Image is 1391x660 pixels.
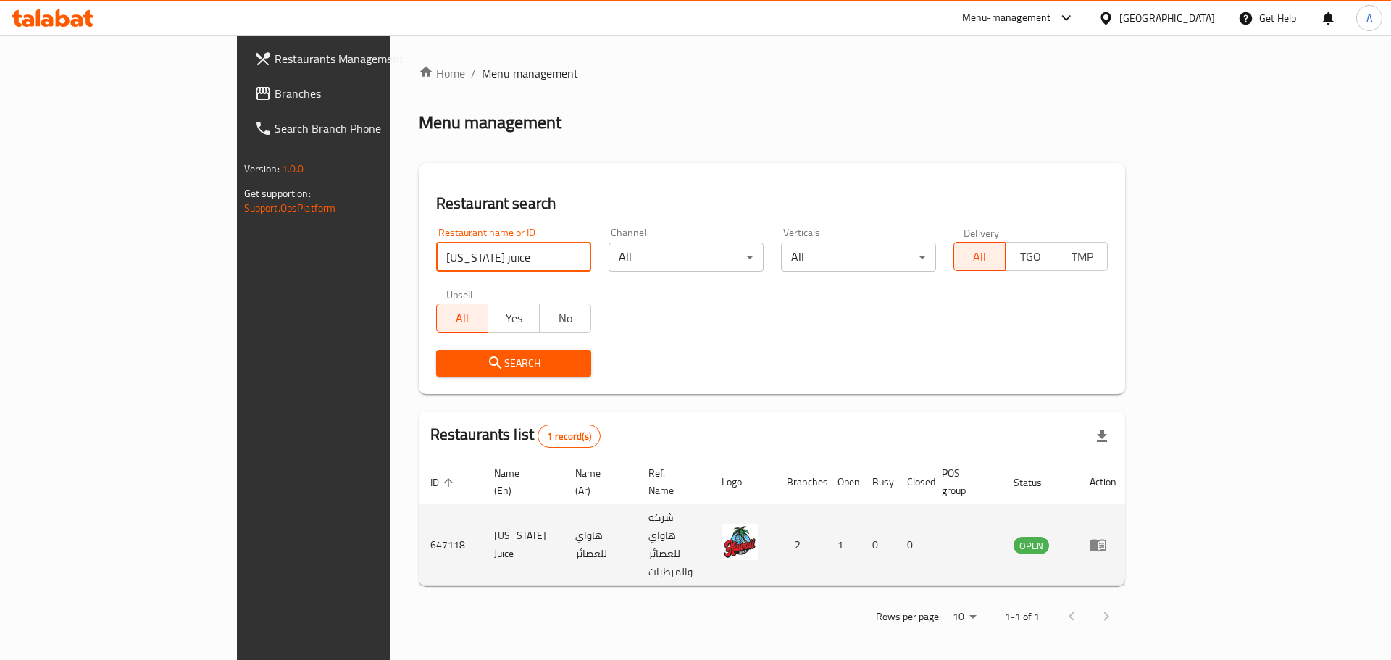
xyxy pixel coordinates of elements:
label: Delivery [964,227,1000,238]
td: 0 [861,504,895,586]
span: Ref. Name [648,464,693,499]
div: Rows per page: [947,606,982,628]
button: No [539,304,591,333]
span: All [443,308,483,329]
div: All [781,243,936,272]
td: 2 [775,504,826,586]
span: Search [448,354,580,372]
h2: Restaurant search [436,193,1108,214]
span: Menu management [482,64,578,82]
button: Search [436,350,591,377]
div: OPEN [1014,537,1049,554]
input: Search for restaurant name or ID.. [436,243,591,272]
td: 0 [895,504,930,586]
nav: breadcrumb [419,64,1126,82]
span: TMP [1062,246,1102,267]
span: ID [430,474,458,491]
h2: Restaurants list [430,424,601,448]
div: Menu [1090,536,1116,554]
h2: Menu management [419,111,561,134]
span: POS group [942,464,985,499]
th: Branches [775,460,826,504]
table: enhanced table [419,460,1128,586]
button: TGO [1005,242,1057,271]
td: هاواي للعصائر [564,504,637,586]
p: Rows per page: [876,608,941,626]
span: Name (Ar) [575,464,619,499]
td: شركه هاواي للعصائر والمرطبات [637,504,710,586]
th: Busy [861,460,895,504]
div: [GEOGRAPHIC_DATA] [1119,10,1215,26]
div: Export file [1085,419,1119,454]
span: Version: [244,159,280,178]
a: Branches [243,76,469,111]
td: [US_STATE] Juice [483,504,564,586]
label: Upsell [446,289,473,299]
div: Menu-management [962,9,1051,27]
span: Yes [494,308,534,329]
li: / [471,64,476,82]
span: A [1366,10,1372,26]
th: Action [1078,460,1128,504]
button: All [953,242,1006,271]
span: 1.0.0 [282,159,304,178]
th: Open [826,460,861,504]
span: Name (En) [494,464,546,499]
div: All [609,243,764,272]
div: Total records count [538,425,601,448]
td: 1 [826,504,861,586]
button: All [436,304,488,333]
a: Search Branch Phone [243,111,469,146]
span: Branches [275,85,458,102]
span: Get support on: [244,184,311,203]
p: 1-1 of 1 [1005,608,1040,626]
a: Support.OpsPlatform [244,199,336,217]
span: All [960,246,1000,267]
button: TMP [1056,242,1108,271]
a: Restaurants Management [243,41,469,76]
span: Restaurants Management [275,50,458,67]
span: TGO [1011,246,1051,267]
button: Yes [488,304,540,333]
img: Hawaii Juice [722,524,758,560]
th: Logo [710,460,775,504]
span: Status [1014,474,1061,491]
span: No [546,308,585,329]
span: Search Branch Phone [275,120,458,137]
span: OPEN [1014,538,1049,554]
span: 1 record(s) [538,430,600,443]
th: Closed [895,460,930,504]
